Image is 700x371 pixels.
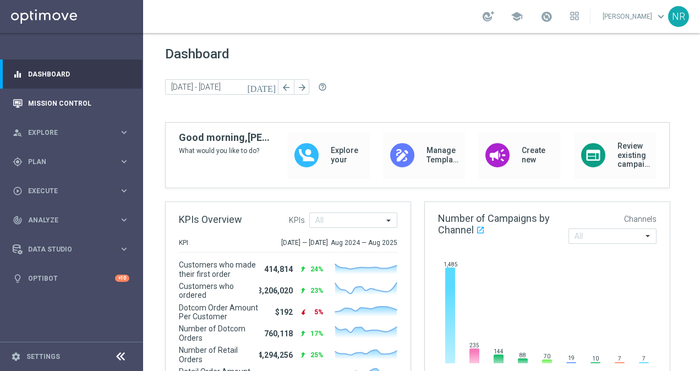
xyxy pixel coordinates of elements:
div: Plan [13,157,119,167]
div: Data Studio [13,244,119,254]
div: Execute [13,186,119,196]
div: Mission Control [13,89,129,118]
i: keyboard_arrow_right [119,127,129,138]
i: keyboard_arrow_right [119,156,129,167]
div: NR [668,6,689,27]
i: equalizer [13,69,23,79]
span: Execute [28,188,119,194]
i: gps_fixed [13,157,23,167]
span: Analyze [28,217,119,223]
a: [PERSON_NAME]keyboard_arrow_down [601,8,668,25]
button: Data Studio keyboard_arrow_right [12,245,130,254]
button: gps_fixed Plan keyboard_arrow_right [12,157,130,166]
button: Mission Control [12,99,130,108]
i: keyboard_arrow_right [119,185,129,196]
div: Optibot [13,264,129,293]
i: lightbulb [13,274,23,283]
a: Mission Control [28,89,129,118]
button: person_search Explore keyboard_arrow_right [12,128,130,137]
i: play_circle_outline [13,186,23,196]
div: Explore [13,128,119,138]
span: Plan [28,159,119,165]
button: lightbulb Optibot +10 [12,274,130,283]
span: keyboard_arrow_down [655,10,667,23]
a: Settings [26,353,60,360]
button: play_circle_outline Execute keyboard_arrow_right [12,187,130,195]
span: school [511,10,523,23]
i: settings [11,352,21,362]
span: Data Studio [28,246,119,253]
div: Analyze [13,215,119,225]
i: keyboard_arrow_right [119,244,129,254]
a: Optibot [28,264,115,293]
button: equalizer Dashboard [12,70,130,79]
button: track_changes Analyze keyboard_arrow_right [12,216,130,225]
div: Dashboard [13,59,129,89]
i: track_changes [13,215,23,225]
i: keyboard_arrow_right [119,215,129,225]
span: Explore [28,129,119,136]
div: +10 [115,275,129,282]
i: person_search [13,128,23,138]
a: Dashboard [28,59,129,89]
